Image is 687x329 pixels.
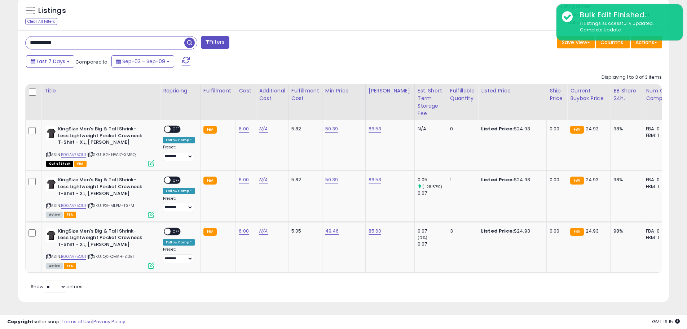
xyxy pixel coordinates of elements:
[652,318,680,325] span: 2025-09-17 19:15 GMT
[239,125,249,133] a: 6.00
[646,126,670,132] div: FBA: 0
[481,126,541,132] div: $24.93
[239,176,249,183] a: 6.00
[325,176,338,183] a: 50.39
[38,6,66,16] h5: Listings
[550,126,562,132] div: 0.00
[325,125,338,133] a: 50.39
[46,126,154,166] div: ASIN:
[646,177,670,183] div: FBA: 0
[574,10,677,20] div: Bulk Edit Finished.
[259,228,268,235] a: N/A
[325,87,362,95] div: Min Price
[586,176,599,183] span: 24.93
[422,184,442,190] small: (-28.57%)
[46,228,56,242] img: 31l282Jxs3L._SL40_.jpg
[26,55,74,68] button: Last 7 Days
[163,196,195,212] div: Preset:
[570,126,583,134] small: FBA
[46,228,154,268] div: ASIN:
[61,152,86,158] a: B00AV75OUI
[418,126,441,132] div: N/A
[291,228,317,234] div: 5.05
[613,177,637,183] div: 98%
[602,74,662,81] div: Displaying 1 to 3 of 3 items
[203,228,217,236] small: FBA
[171,177,182,183] span: OFF
[203,87,233,95] div: Fulfillment
[369,125,382,133] a: 86.53
[369,87,411,95] div: [PERSON_NAME]
[450,126,472,132] div: 0
[550,228,562,234] div: 0.00
[171,126,182,133] span: OFF
[570,87,607,102] div: Current Buybox Price
[61,203,86,209] a: B00AV75OUI
[418,235,428,241] small: (0%)
[58,228,146,250] b: KingSize Men's Big & Tall Shrink-Less Lightweight Pocket Crewneck T-Shirt - XL, [PERSON_NAME]
[163,145,195,161] div: Preset:
[613,228,637,234] div: 98%
[203,177,217,185] small: FBA
[75,59,109,65] span: Compared to:
[239,87,253,95] div: Cost
[574,20,677,34] div: 11 listings successfully updated.
[25,18,57,25] div: Clear All Filters
[450,177,472,183] div: 1
[369,228,382,235] a: 85.60
[481,87,543,95] div: Listed Price
[450,87,475,102] div: Fulfillable Quantity
[291,177,317,183] div: 5.82
[613,126,637,132] div: 98%
[481,177,541,183] div: $24.93
[646,183,670,190] div: FBM: 1
[46,263,63,269] span: All listings currently available for purchase on Amazon
[163,188,195,194] div: Follow Comp *
[87,152,136,157] span: | SKU: 8G-HWJ7-XMRQ
[58,126,146,148] b: KingSize Men's Big & Tall Shrink-Less Lightweight Pocket Crewneck T-Shirt - XL, [PERSON_NAME]
[31,283,83,290] span: Show: entries
[418,87,444,117] div: Est. Short Term Storage Fee
[325,228,339,235] a: 49.46
[596,36,630,48] button: Columns
[87,254,134,259] span: | SKU: QX-QMAH-Z0ET
[646,87,672,102] div: Num of Comp.
[600,39,623,46] span: Columns
[37,58,65,65] span: Last 7 Days
[74,161,87,167] span: FBA
[561,3,669,10] p: Listing States:
[418,228,447,234] div: 0.07
[586,125,599,132] span: 24.93
[163,239,195,246] div: Follow Comp *
[586,228,599,234] span: 24.93
[111,55,174,68] button: Sep-03 - Sep-09
[557,36,595,48] button: Save View
[201,36,229,49] button: Filters
[259,125,268,133] a: N/A
[550,87,564,102] div: Ship Price
[64,263,76,269] span: FBA
[550,177,562,183] div: 0.00
[122,58,165,65] span: Sep-03 - Sep-09
[163,137,195,143] div: Follow Comp *
[450,228,472,234] div: 3
[7,319,125,325] div: seller snap | |
[203,126,217,134] small: FBA
[481,228,514,234] b: Listed Price:
[570,228,583,236] small: FBA
[46,177,154,217] div: ASIN:
[163,247,195,263] div: Preset:
[259,176,268,183] a: N/A
[239,228,249,235] a: 6.00
[259,87,285,102] div: Additional Cost
[418,241,447,247] div: 0.07
[613,87,640,102] div: BB Share 24h.
[631,36,662,48] button: Actions
[570,177,583,185] small: FBA
[46,177,56,191] img: 31l282Jxs3L._SL40_.jpg
[58,177,146,199] b: KingSize Men's Big & Tall Shrink-Less Lightweight Pocket Crewneck T-Shirt - XL, [PERSON_NAME]
[481,176,514,183] b: Listed Price:
[87,203,134,208] span: | SKU: PG-MLPM-T3FM
[62,318,92,325] a: Terms of Use
[46,212,63,218] span: All listings currently available for purchase on Amazon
